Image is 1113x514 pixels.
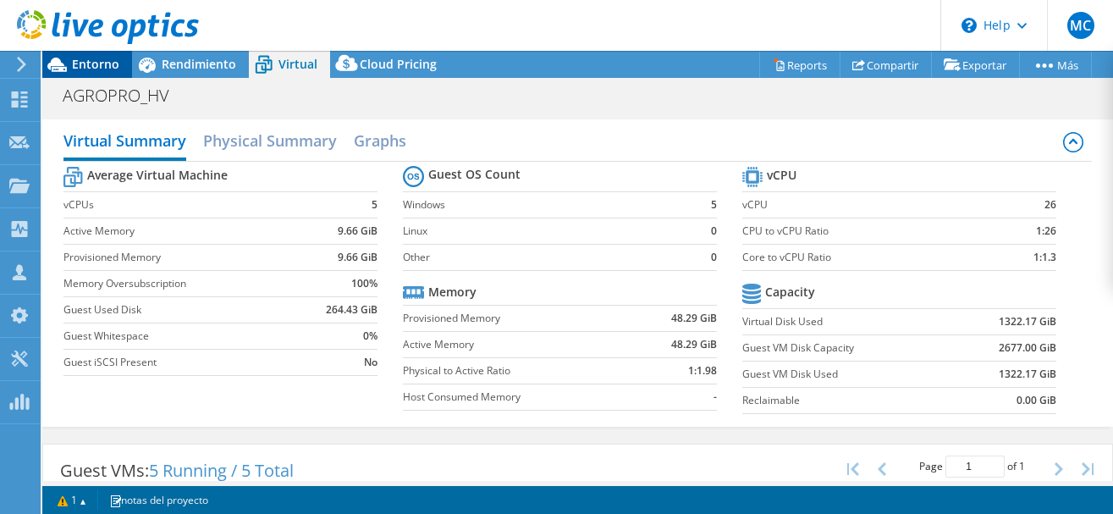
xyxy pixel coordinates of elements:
b: 264.43 GiB [326,301,377,318]
label: Provisioned Memory [63,249,302,266]
label: vCPU [742,196,996,213]
label: Guest VM Disk Used [742,366,955,383]
span: Cloud Pricing [360,56,437,72]
b: 1:26 [1036,223,1056,240]
b: 0% [363,328,377,345]
b: 1322.17 GiB [999,366,1056,383]
b: vCPU [767,167,796,184]
b: No [364,354,377,371]
span: MC [1067,12,1094,39]
h2: Virtual Summary [63,124,186,161]
b: Capacity [765,284,815,301]
label: Guest VM Disk Capacity [742,340,955,356]
label: Host Consumed Memory [403,389,633,406]
label: Reclaimable [742,392,955,409]
a: Compartir [840,52,932,78]
b: 1:1.98 [688,362,717,379]
label: Other [403,249,702,266]
label: Guest Used Disk [63,301,302,318]
a: Reports [759,52,840,78]
b: 0 [711,249,717,266]
b: 5 [372,196,377,213]
b: 5 [711,196,717,213]
b: 9.66 GiB [338,249,377,266]
a: Exportar [931,52,1020,78]
label: Windows [403,196,702,213]
b: 26 [1044,196,1056,213]
b: 9.66 GiB [338,223,377,240]
b: 2677.00 GiB [999,340,1056,356]
label: Memory Oversubscription [63,275,302,292]
a: notas del proyecto [97,489,220,511]
input: jump to page [945,456,1005,478]
b: 100% [351,275,377,292]
label: Provisioned Memory [403,310,633,327]
b: 0 [711,223,717,240]
b: Average Virtual Machine [87,167,228,184]
label: Active Memory [403,336,633,353]
b: Guest OS Count [428,166,521,183]
b: 48.29 GiB [671,310,717,327]
span: Rendimiento [162,56,236,72]
h2: Physical Summary [203,124,337,158]
b: 48.29 GiB [671,336,717,353]
label: Linux [403,223,702,240]
span: 1 [1019,459,1025,473]
a: 1 [46,489,98,511]
label: Virtual Disk Used [742,313,955,330]
a: Más [1019,52,1092,78]
h1: AGROPRO_HV [55,86,196,105]
span: Virtual [278,56,317,72]
b: Memory [428,284,477,301]
span: 5 Running / 5 Total [149,459,294,482]
label: vCPUs [63,196,302,213]
label: Guest iSCSI Present [63,354,302,371]
b: 1322.17 GiB [999,313,1056,330]
label: Guest Whitespace [63,328,302,345]
label: Core to vCPU Ratio [742,249,996,266]
label: CPU to vCPU Ratio [742,223,996,240]
b: 0.00 GiB [1017,392,1056,409]
label: Physical to Active Ratio [403,362,633,379]
span: Entorno [72,56,119,72]
b: 1:1.3 [1033,249,1056,266]
div: Guest VMs: [43,445,311,497]
span: Page of [919,456,1025,478]
svg: \n [961,18,977,33]
h2: Graphs [354,124,406,158]
b: - [714,389,717,406]
label: Active Memory [63,223,302,240]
